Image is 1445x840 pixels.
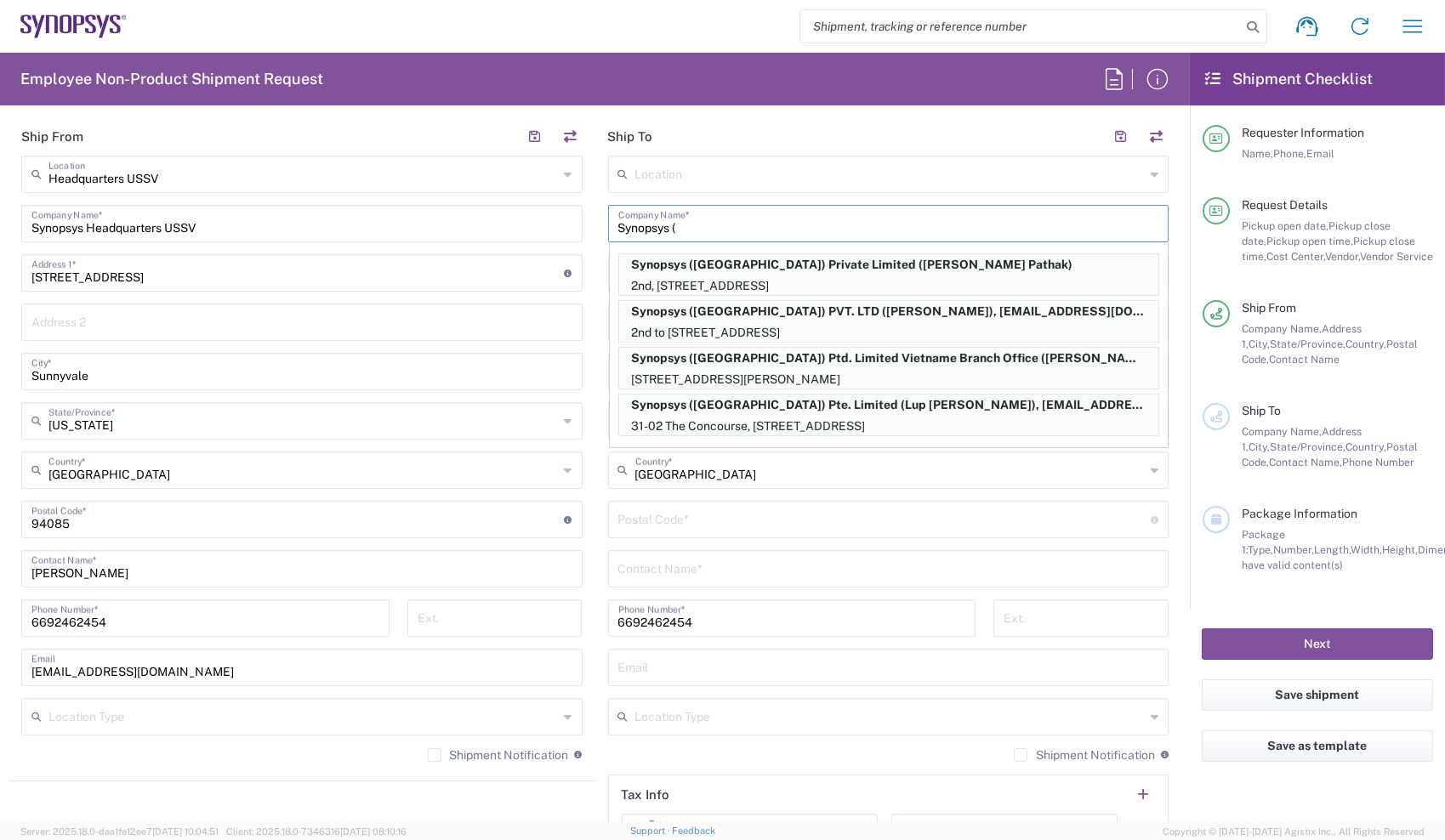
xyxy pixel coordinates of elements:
span: State/Province, [1270,338,1345,350]
span: Name, [1242,147,1273,160]
span: Phone Number [1342,456,1414,468]
span: Package 1: [1242,528,1285,556]
span: Cost Center, [1266,250,1325,263]
p: Synopsys (India) PVT. LTD (Manoj Kumar Tiwari), manojkt@synopsys.com [619,301,1158,322]
p: [STREET_ADDRESS][PERSON_NAME] [619,369,1158,390]
span: Vendor, [1325,250,1360,263]
p: 2nd, [STREET_ADDRESS] [619,275,1158,297]
span: City, [1249,440,1270,453]
span: City, [1249,338,1270,350]
span: Width, [1351,543,1382,556]
button: Save as template [1202,730,1433,762]
span: Country, [1345,338,1386,350]
span: Height, [1382,543,1418,556]
p: 31-02 The Concourse, [STREET_ADDRESS] [619,416,1158,437]
span: Request Details [1242,198,1328,212]
label: Shipment Notification [428,748,569,762]
a: Feedback [672,826,715,836]
p: 2nd to [STREET_ADDRESS] [619,322,1158,343]
span: Email [1306,147,1334,160]
button: Save shipment [1202,679,1433,711]
span: Copyright © [DATE]-[DATE] Agistix Inc., All Rights Reserved [1163,824,1425,839]
h2: Shipment Checklist [1205,69,1373,89]
p: Synopsys (India) Private Limited (Amit Kumat Pathak) [619,254,1158,275]
span: Vendor Service [1360,250,1433,263]
span: Length, [1314,543,1351,556]
span: Requester Information [1242,126,1364,139]
input: Shipment, tracking or reference number [800,10,1241,43]
h2: Ship To [608,128,653,145]
p: Synopsys (Singapore) Ptd. Limited Vietname Branch Office (Chau Pham), chaupham@synopsys.com [619,348,1158,369]
span: Contact Name [1269,353,1340,366]
span: Ship From [1242,301,1296,315]
span: Package Information [1242,507,1357,520]
span: Client: 2025.18.0-7346316 [226,826,407,837]
h2: Employee Non-Product Shipment Request [20,69,323,89]
span: State/Province, [1270,440,1345,453]
button: Next [1202,628,1433,660]
span: Contact Name, [1269,456,1342,468]
h2: Ship From [21,128,83,145]
h2: Tax Info [622,786,670,803]
span: Company Name, [1242,322,1322,335]
label: Shipment Notification [1014,748,1155,762]
span: Pickup open date, [1242,219,1328,232]
span: Server: 2025.18.0-daa1fe12ee7 [20,826,219,837]
span: [DATE] 08:10:16 [340,826,407,837]
span: Number, [1273,543,1314,556]
span: Type, [1248,543,1273,556]
span: [DATE] 10:04:51 [152,826,219,837]
span: Ship To [1242,404,1281,417]
span: Phone, [1273,147,1306,160]
p: Synopsys (Singapore) Pte. Limited (Lup Meng Lam), lupmeng@synopsys.com [619,394,1158,416]
span: Company Name, [1242,425,1322,438]
span: Country, [1345,440,1386,453]
a: Support [630,826,673,836]
span: Pickup open time, [1266,235,1353,247]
